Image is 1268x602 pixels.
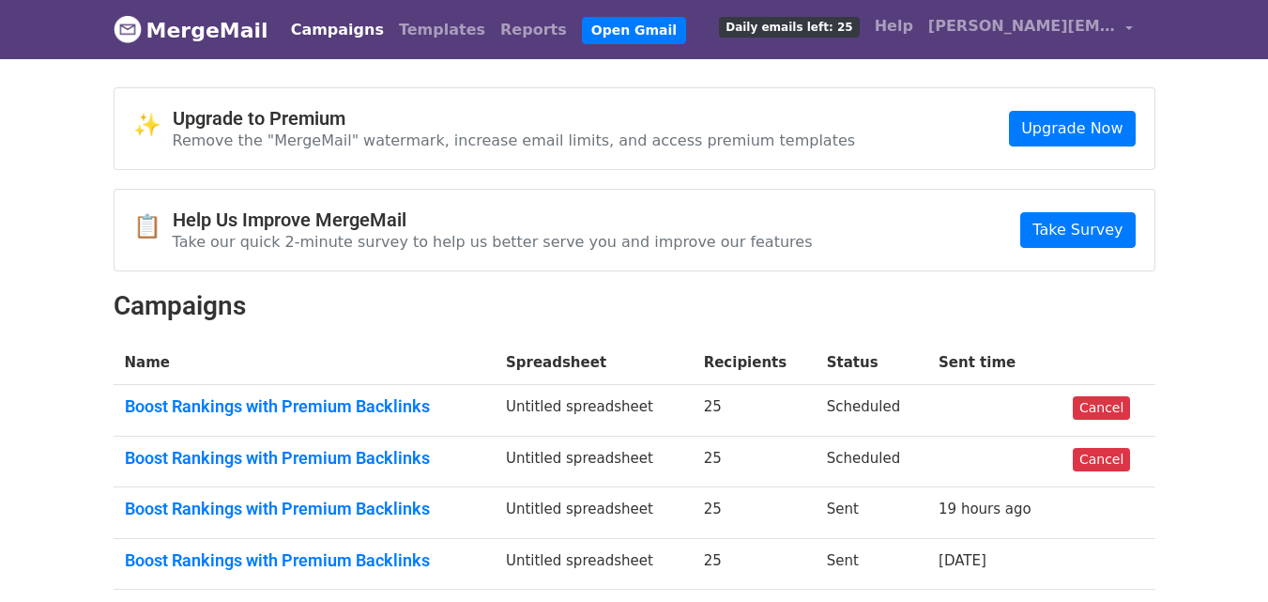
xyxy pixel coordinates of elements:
[391,11,493,49] a: Templates
[125,396,483,417] a: Boost Rankings with Premium Backlinks
[816,538,927,590] td: Sent
[816,487,927,539] td: Sent
[173,232,813,252] p: Take our quick 2-minute survey to help us better serve you and improve our features
[495,341,693,385] th: Spreadsheet
[927,341,1062,385] th: Sent time
[711,8,866,45] a: Daily emails left: 25
[114,290,1155,322] h2: Campaigns
[939,552,986,569] a: [DATE]
[1009,111,1135,147] a: Upgrade Now
[495,436,693,487] td: Untitled spreadsheet
[173,131,856,150] p: Remove the "MergeMail" watermark, increase email limits, and access premium templates
[582,17,686,44] a: Open Gmail
[125,550,483,571] a: Boost Rankings with Premium Backlinks
[928,15,1116,38] span: [PERSON_NAME][EMAIL_ADDRESS][DOMAIN_NAME]
[719,17,859,38] span: Daily emails left: 25
[495,487,693,539] td: Untitled spreadsheet
[693,487,816,539] td: 25
[133,112,173,139] span: ✨
[125,448,483,469] a: Boost Rankings with Premium Backlinks
[283,11,391,49] a: Campaigns
[1073,396,1130,420] a: Cancel
[693,385,816,437] td: 25
[125,499,483,519] a: Boost Rankings with Premium Backlinks
[693,436,816,487] td: 25
[133,213,173,240] span: 📋
[816,341,927,385] th: Status
[1073,448,1130,471] a: Cancel
[495,538,693,590] td: Untitled spreadsheet
[693,538,816,590] td: 25
[493,11,574,49] a: Reports
[816,436,927,487] td: Scheduled
[173,208,813,231] h4: Help Us Improve MergeMail
[114,10,268,50] a: MergeMail
[939,501,1031,517] a: 19 hours ago
[114,341,495,385] th: Name
[867,8,921,45] a: Help
[495,385,693,437] td: Untitled spreadsheet
[921,8,1140,52] a: [PERSON_NAME][EMAIL_ADDRESS][DOMAIN_NAME]
[816,385,927,437] td: Scheduled
[114,15,142,43] img: MergeMail logo
[693,341,816,385] th: Recipients
[1020,212,1135,248] a: Take Survey
[173,107,856,130] h4: Upgrade to Premium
